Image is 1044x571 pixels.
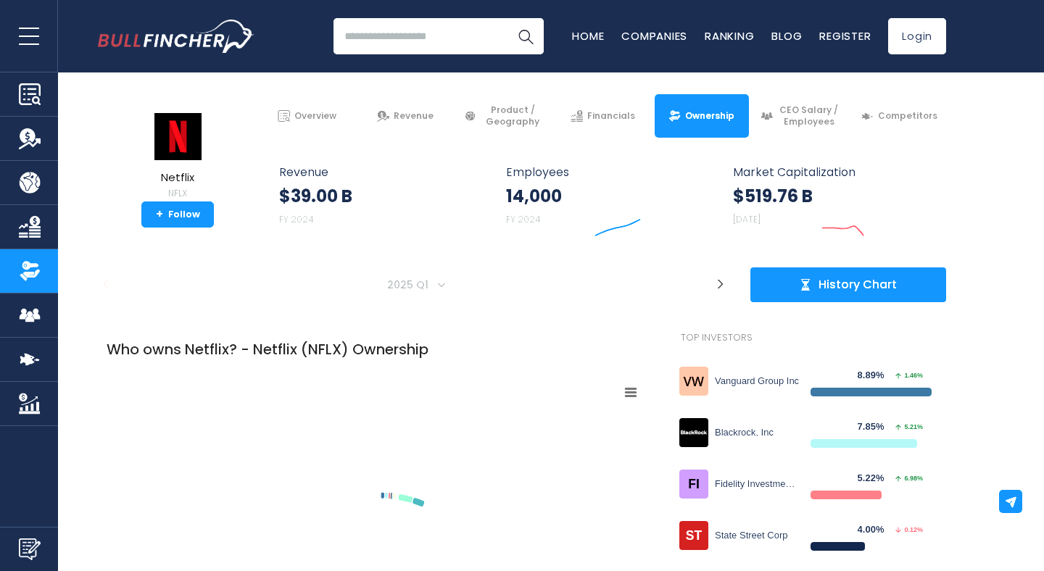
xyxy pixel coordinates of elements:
a: Ownership [655,94,748,138]
span: Financials [587,110,635,122]
h1: Who owns Netflix? - Netflix (NFLX) Ownership [98,330,663,369]
a: Overview [260,94,354,138]
span: Ownership [685,110,734,122]
small: [DATE] [733,213,761,225]
a: +Follow [141,201,214,228]
a: Revenue [359,94,452,138]
div: Fidelity Investments (FMR) [715,478,800,491]
div: Blackrock, Inc [715,427,800,439]
a: Product / Geography [457,94,551,138]
span: 2025 Q1 [125,267,701,302]
a: Employees 14,000 FY 2024 [492,152,717,246]
span: 6.98% [895,475,923,482]
img: history chart [800,279,811,291]
a: Netflix NFLX [152,112,204,202]
div: 4.00% [858,524,893,536]
img: Bullfincher logo [98,20,254,53]
strong: 14,000 [506,185,562,207]
span: Product / Geography [481,104,544,127]
div: 8.89% [858,370,893,382]
span: History Chart [819,278,897,293]
a: Companies [621,28,687,43]
img: Ownership [19,260,41,282]
span: Overview [294,110,336,122]
a: Ranking [705,28,754,43]
text: 27.35% [221,480,263,496]
a: Go to homepage [98,20,254,53]
text: 8.89% [414,423,449,440]
div: Vanguard Group Inc [715,375,800,388]
span: 1.46% [895,372,923,379]
button: < [94,267,118,302]
a: CEO Salary / Employees [754,94,848,138]
span: Revenue [279,165,477,179]
div: 7.85% [858,421,893,433]
span: CEO Salary / Employees [777,104,841,127]
strong: + [156,208,163,221]
span: 2025 Q1 [381,275,437,295]
a: Home [572,28,604,43]
strong: $519.76 B [733,185,813,207]
small: NFLX [152,187,203,200]
span: Competitors [878,110,937,122]
button: Search [507,18,544,54]
text: 7.85% [495,472,530,489]
button: > [708,267,732,302]
small: FY 2024 [506,213,541,225]
text: 5.22% [535,536,570,553]
a: Competitors [853,94,946,138]
span: Netflix [152,172,203,184]
a: Financials [556,94,650,138]
span: Market Capitalization [733,165,930,179]
div: 5.22% [858,472,893,485]
a: Market Capitalization $519.76 B [DATE] [718,152,945,246]
strong: $39.00 B [279,185,352,207]
span: Revenue [394,110,434,122]
a: Register [819,28,871,43]
span: Employees [506,165,703,179]
a: Blog [771,28,802,43]
h2: Top Investors [664,320,946,356]
a: Login [888,18,946,54]
div: State Street Corp [715,530,800,542]
span: 5.21% [895,424,923,430]
a: Revenue $39.00 B FY 2024 [265,152,492,246]
span: 0.12% [895,527,923,533]
small: FY 2024 [279,213,314,225]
